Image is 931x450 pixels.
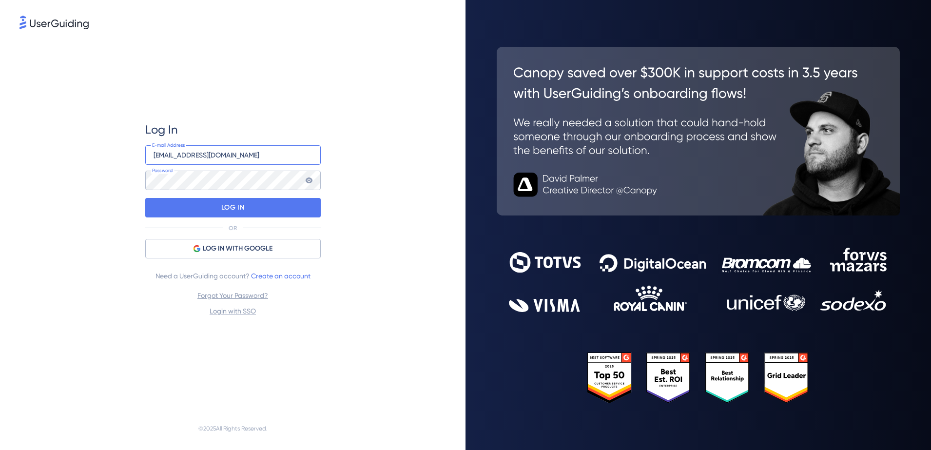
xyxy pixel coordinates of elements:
img: 9302ce2ac39453076f5bc0f2f2ca889b.svg [509,248,888,312]
p: LOG IN [221,200,244,215]
a: Create an account [251,272,310,280]
img: 25303e33045975176eb484905ab012ff.svg [587,352,809,403]
img: 8faab4ba6bc7696a72372aa768b0286c.svg [19,16,89,29]
a: Login with SSO [210,307,256,315]
p: OR [229,224,237,232]
input: example@company.com [145,145,321,165]
a: Forgot Your Password? [197,292,268,299]
span: Need a UserGuiding account? [155,270,310,282]
span: LOG IN WITH GOOGLE [203,243,272,254]
img: 26c0aa7c25a843aed4baddd2b5e0fa68.svg [497,47,900,215]
span: Log In [145,122,178,137]
span: © 2025 All Rights Reserved. [198,423,268,434]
